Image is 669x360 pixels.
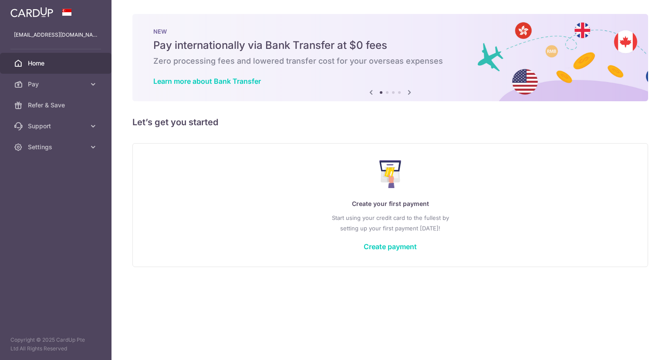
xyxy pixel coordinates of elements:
span: Pay [28,80,85,89]
span: Support [28,122,85,130]
p: [EMAIL_ADDRESS][DOMAIN_NAME] [14,31,98,39]
span: Home [28,59,85,68]
p: Create your first payment [150,199,630,209]
a: Create payment [364,242,417,251]
img: Make Payment [379,160,402,188]
span: Settings [28,143,85,151]
a: Learn more about Bank Transfer [153,77,261,86]
h6: Zero processing fees and lowered transfer cost for your overseas expenses [153,56,627,66]
span: Refer & Save [28,101,85,110]
p: NEW [153,28,627,35]
img: CardUp [10,7,53,17]
img: Bank transfer banner [132,14,648,101]
h5: Pay internationally via Bank Transfer at $0 fees [153,38,627,52]
h5: Let’s get you started [132,115,648,129]
p: Start using your credit card to the fullest by setting up your first payment [DATE]! [150,213,630,233]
